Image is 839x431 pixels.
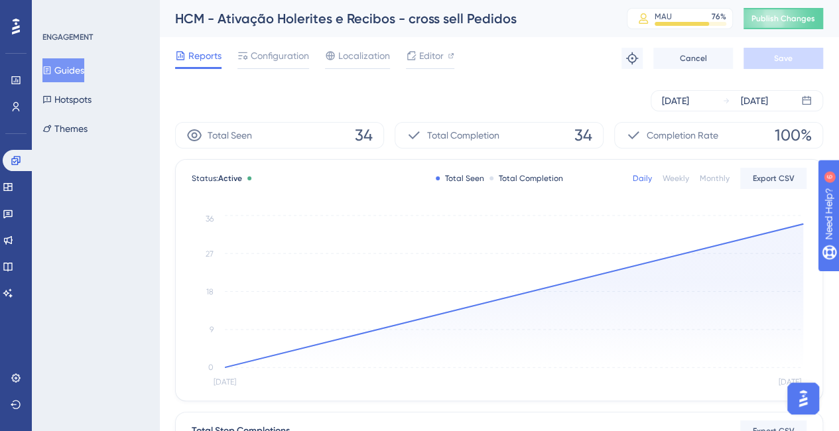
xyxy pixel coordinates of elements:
[489,173,563,184] div: Total Completion
[208,127,252,143] span: Total Seen
[574,125,592,146] span: 34
[741,93,768,109] div: [DATE]
[775,125,812,146] span: 100%
[663,173,689,184] div: Weekly
[42,32,93,42] div: ENGAGEMENT
[779,377,801,387] tspan: [DATE]
[206,249,214,259] tspan: 27
[188,48,222,64] span: Reports
[355,125,373,146] span: 34
[740,168,807,189] button: Export CSV
[218,174,242,183] span: Active
[436,173,484,184] div: Total Seen
[633,173,652,184] div: Daily
[712,11,726,22] div: 76 %
[175,9,594,28] div: HCM - Ativação Holerites e Recibos - cross sell Pedidos
[338,48,390,64] span: Localization
[653,48,733,69] button: Cancel
[42,88,92,111] button: Hotspots
[214,377,236,387] tspan: [DATE]
[700,173,730,184] div: Monthly
[208,363,214,372] tspan: 0
[251,48,309,64] span: Configuration
[743,48,823,69] button: Save
[427,127,499,143] span: Total Completion
[42,117,88,141] button: Themes
[662,93,689,109] div: [DATE]
[206,214,214,223] tspan: 36
[680,53,707,64] span: Cancel
[751,13,815,24] span: Publish Changes
[210,325,214,334] tspan: 9
[655,11,672,22] div: MAU
[42,58,84,82] button: Guides
[753,173,795,184] span: Export CSV
[647,127,718,143] span: Completion Rate
[783,379,823,418] iframe: UserGuiding AI Assistant Launcher
[31,3,83,19] span: Need Help?
[206,287,214,296] tspan: 18
[192,173,242,184] span: Status:
[774,53,793,64] span: Save
[419,48,444,64] span: Editor
[743,8,823,29] button: Publish Changes
[92,7,96,17] div: 6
